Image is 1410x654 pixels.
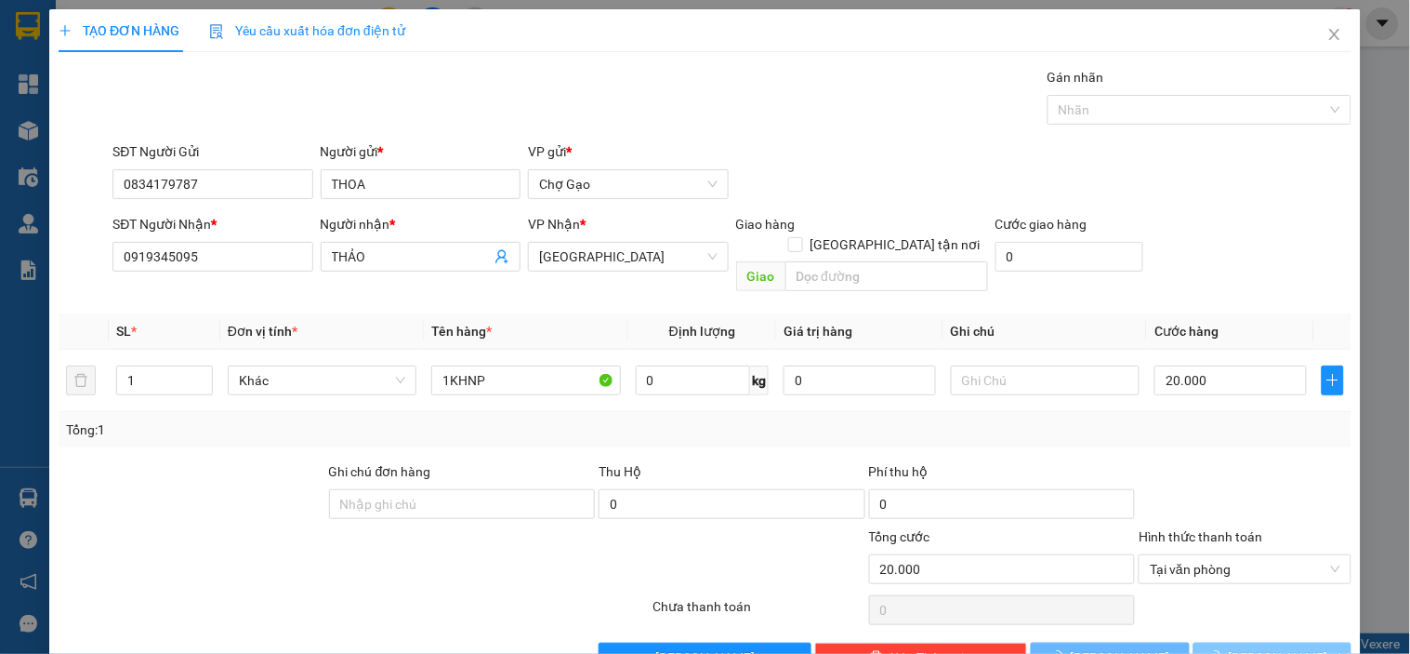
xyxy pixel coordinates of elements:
[431,366,620,395] input: VD: Bàn, Ghế
[494,249,509,264] span: user-add
[329,464,431,479] label: Ghi chú đơn hàng
[191,380,212,394] span: Decrease Value
[112,214,312,234] div: SĐT Người Nhận
[951,366,1140,395] input: Ghi Chú
[869,529,930,544] span: Tổng cước
[239,367,405,394] span: Khác
[736,217,796,232] span: Giao hàng
[1048,70,1104,85] label: Gán nhãn
[943,314,1147,350] th: Ghi chú
[197,382,208,394] span: down
[1139,529,1262,544] label: Hình thức thanh toán
[59,23,179,38] span: TẠO ĐƠN HÀNG
[59,24,72,37] span: plus
[750,366,769,395] span: kg
[112,141,312,162] div: SĐT Người Gửi
[321,214,521,234] div: Người nhận
[1322,366,1344,395] button: plus
[1327,27,1342,42] span: close
[784,366,936,395] input: 0
[995,242,1144,272] input: Cước giao hàng
[1154,324,1219,339] span: Cước hàng
[599,464,641,479] span: Thu Hộ
[869,461,1136,489] div: Phí thu hộ
[528,141,728,162] div: VP gửi
[1330,564,1341,575] span: close-circle
[651,596,866,629] div: Chưa thanh toán
[669,324,735,339] span: Định lượng
[197,369,208,380] span: up
[209,24,224,39] img: icon
[1150,555,1339,583] span: Tại văn phòng
[228,324,297,339] span: Đơn vị tính
[803,234,988,255] span: [GEOGRAPHIC_DATA] tận nơi
[329,489,596,519] input: Ghi chú đơn hàng
[539,243,717,271] span: Sài Gòn
[191,367,212,380] span: Increase Value
[66,420,546,440] div: Tổng: 1
[431,324,492,339] span: Tên hàng
[736,261,785,291] span: Giao
[66,366,96,395] button: delete
[539,170,717,198] span: Chợ Gạo
[116,324,131,339] span: SL
[209,23,405,38] span: Yêu cầu xuất hóa đơn điện tử
[1323,373,1343,388] span: plus
[785,261,988,291] input: Dọc đường
[1309,9,1361,61] button: Close
[528,217,580,232] span: VP Nhận
[321,141,521,162] div: Người gửi
[995,217,1087,232] label: Cước giao hàng
[784,324,852,339] span: Giá trị hàng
